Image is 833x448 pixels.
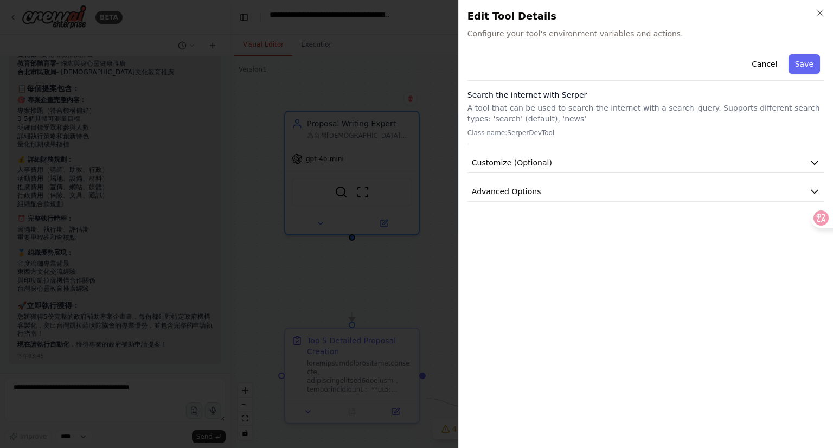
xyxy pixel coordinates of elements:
[472,186,541,197] span: Advanced Options
[467,153,824,173] button: Customize (Optional)
[467,28,824,39] span: Configure your tool's environment variables and actions.
[467,9,824,24] h2: Edit Tool Details
[467,129,824,137] p: Class name: SerperDevTool
[467,182,824,202] button: Advanced Options
[745,54,784,74] button: Cancel
[467,103,824,124] p: A tool that can be used to search the internet with a search_query. Supports different search typ...
[467,89,824,100] h3: Search the internet with Serper
[789,54,820,74] button: Save
[472,157,552,168] span: Customize (Optional)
